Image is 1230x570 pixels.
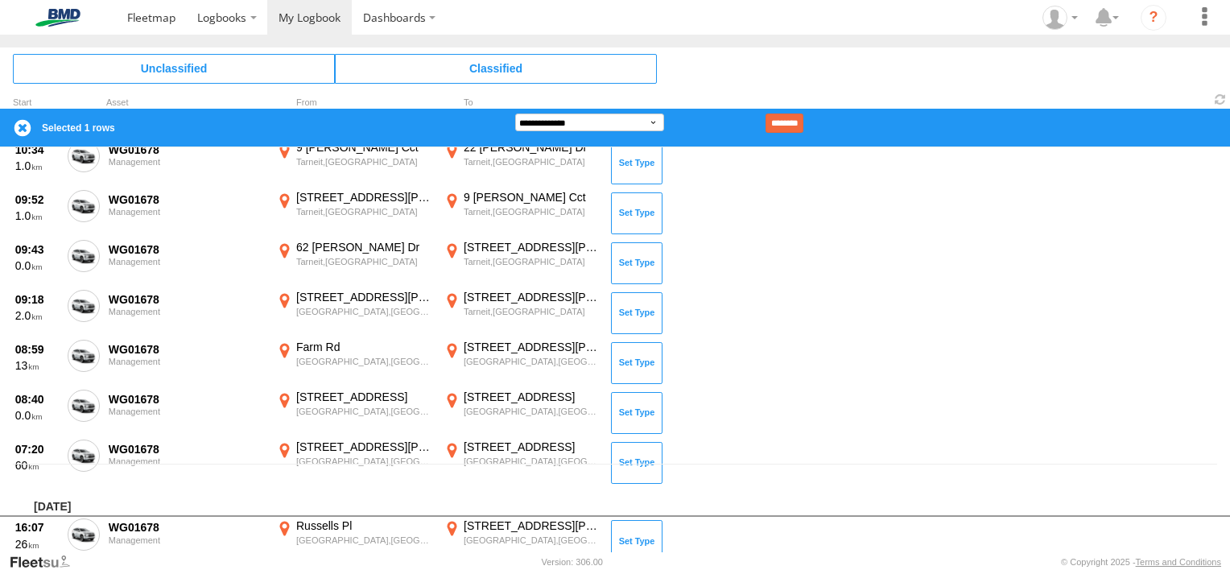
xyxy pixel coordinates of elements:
[109,242,265,257] div: WG01678
[611,392,662,434] button: Click to Set
[296,390,432,404] div: [STREET_ADDRESS]
[611,192,662,234] button: Click to Set
[296,256,432,267] div: Tarneit,[GEOGRAPHIC_DATA]
[464,206,600,217] div: Tarneit,[GEOGRAPHIC_DATA]
[1141,5,1166,31] i: ?
[109,192,265,207] div: WG01678
[274,390,435,436] label: Click to View Event Location
[106,99,267,107] div: Asset
[464,390,600,404] div: [STREET_ADDRESS]
[611,342,662,384] button: Click to Set
[13,54,335,83] span: Click to view Unclassified Trips
[296,406,432,417] div: [GEOGRAPHIC_DATA],[GEOGRAPHIC_DATA]
[296,190,432,204] div: [STREET_ADDRESS][PERSON_NAME]
[109,392,265,407] div: WG01678
[274,440,435,486] label: Click to View Event Location
[296,156,432,167] div: Tarneit,[GEOGRAPHIC_DATA]
[15,242,59,257] div: 09:43
[542,557,603,567] div: Version: 306.00
[109,257,265,266] div: Management
[464,440,600,454] div: [STREET_ADDRESS]
[441,240,602,287] label: Click to View Event Location
[274,99,435,107] div: From
[464,518,600,533] div: [STREET_ADDRESS][PERSON_NAME]
[274,518,435,565] label: Click to View Event Location
[464,356,600,367] div: [GEOGRAPHIC_DATA],[GEOGRAPHIC_DATA]
[109,142,265,157] div: WG01678
[109,157,265,167] div: Management
[296,518,432,533] div: Russells Pl
[441,518,602,565] label: Click to View Event Location
[274,240,435,287] label: Click to View Event Location
[611,520,662,562] button: Click to Set
[611,442,662,484] button: Click to Set
[464,290,600,304] div: [STREET_ADDRESS][PERSON_NAME]
[274,290,435,337] label: Click to View Event Location
[274,140,435,187] label: Click to View Event Location
[1037,6,1083,30] div: Stuart Hodgman
[13,118,32,138] label: Clear Selection
[15,258,59,273] div: 0.0
[9,554,83,570] a: Visit our Website
[15,342,59,357] div: 08:59
[441,190,602,237] label: Click to View Event Location
[15,458,59,473] div: 60
[464,156,600,167] div: Tarneit,[GEOGRAPHIC_DATA]
[109,520,265,535] div: WG01678
[441,99,602,107] div: To
[296,356,432,367] div: [GEOGRAPHIC_DATA],[GEOGRAPHIC_DATA]
[441,440,602,486] label: Click to View Event Location
[15,442,59,456] div: 07:20
[15,159,59,173] div: 1.0
[296,140,432,155] div: 9 [PERSON_NAME] Cct
[15,520,59,535] div: 16:07
[611,142,662,184] button: Click to Set
[296,535,432,546] div: [GEOGRAPHIC_DATA],[GEOGRAPHIC_DATA]
[296,306,432,317] div: [GEOGRAPHIC_DATA],[GEOGRAPHIC_DATA]
[296,290,432,304] div: [STREET_ADDRESS][PERSON_NAME]
[441,140,602,187] label: Click to View Event Location
[1211,92,1230,107] span: Refresh
[1136,557,1221,567] a: Terms and Conditions
[464,535,600,546] div: [GEOGRAPHIC_DATA],[GEOGRAPHIC_DATA]
[109,307,265,316] div: Management
[109,407,265,416] div: Management
[109,535,265,545] div: Management
[296,456,432,467] div: [GEOGRAPHIC_DATA],[GEOGRAPHIC_DATA]
[464,140,600,155] div: 22 [PERSON_NAME] Dr
[109,342,265,357] div: WG01678
[15,192,59,207] div: 09:52
[296,340,432,354] div: Farm Rd
[441,390,602,436] label: Click to View Event Location
[464,406,600,417] div: [GEOGRAPHIC_DATA],[GEOGRAPHIC_DATA]
[1061,557,1221,567] div: © Copyright 2025 -
[464,190,600,204] div: 9 [PERSON_NAME] Cct
[15,537,59,551] div: 26
[109,456,265,466] div: Management
[15,308,59,323] div: 2.0
[335,54,657,83] span: Click to view Classified Trips
[109,442,265,456] div: WG01678
[274,340,435,386] label: Click to View Event Location
[441,290,602,337] label: Click to View Event Location
[109,292,265,307] div: WG01678
[464,256,600,267] div: Tarneit,[GEOGRAPHIC_DATA]
[16,9,100,27] img: bmd-logo.svg
[464,340,600,354] div: [STREET_ADDRESS][PERSON_NAME]
[296,440,432,454] div: [STREET_ADDRESS][PERSON_NAME]
[464,240,600,254] div: [STREET_ADDRESS][PERSON_NAME]
[15,392,59,407] div: 08:40
[15,142,59,157] div: 10:34
[464,456,600,467] div: [GEOGRAPHIC_DATA],[GEOGRAPHIC_DATA]
[296,240,432,254] div: 62 [PERSON_NAME] Dr
[15,292,59,307] div: 09:18
[15,209,59,223] div: 1.0
[274,190,435,237] label: Click to View Event Location
[441,340,602,386] label: Click to View Event Location
[109,207,265,217] div: Management
[464,306,600,317] div: Tarneit,[GEOGRAPHIC_DATA]
[13,99,61,107] div: Click to Sort
[611,242,662,284] button: Click to Set
[109,357,265,366] div: Management
[611,292,662,334] button: Click to Set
